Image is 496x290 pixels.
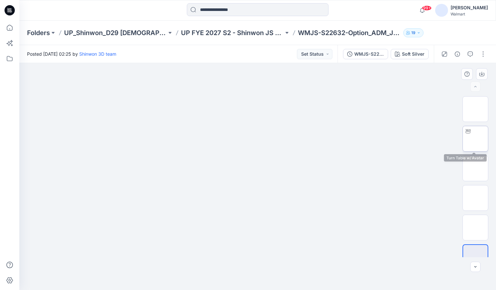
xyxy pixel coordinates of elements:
button: Details [452,49,463,59]
a: Folders [27,28,50,37]
div: WMJS-S22632-Option_ADM_JS MODAL SPAN PANTS [354,51,384,58]
p: 19 [411,29,415,36]
button: Soft Silver [391,49,429,59]
a: UP FYE 2027 S2 - Shinwon JS D29 [DEMOGRAPHIC_DATA] Sleepwear [181,28,284,37]
a: UP_Shinwon_D29 [DEMOGRAPHIC_DATA] Sleep [64,28,167,37]
img: avatar [435,4,448,17]
button: WMJS-S22632-Option_ADM_JS MODAL SPAN PANTS [343,49,388,59]
span: Posted [DATE] 02:25 by [27,51,116,57]
span: 99+ [422,5,432,11]
a: Shinwon 3D team [79,51,116,57]
div: Walmart [451,12,488,16]
div: Soft Silver [402,51,424,58]
div: [PERSON_NAME] [451,4,488,12]
button: 19 [403,28,424,37]
p: WMJS-S22632-Option_ADM_JS MODAL SPAN PANTS [298,28,401,37]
